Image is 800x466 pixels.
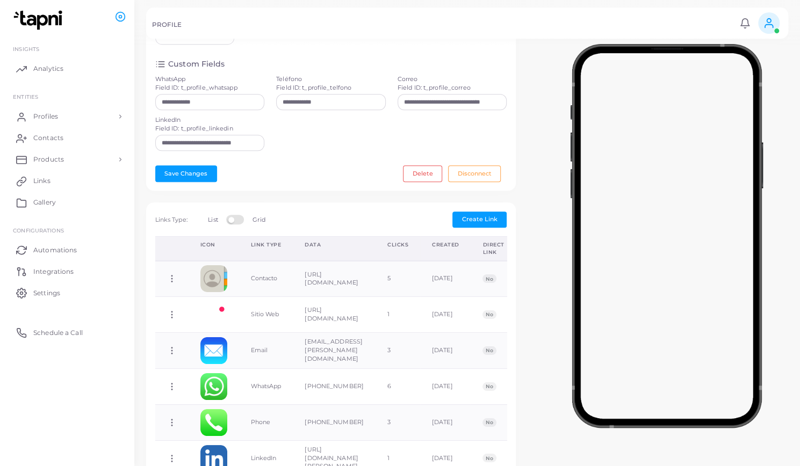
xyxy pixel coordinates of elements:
span: Automations [33,245,77,255]
img: y2e9K9O4q6oemS4xI0t8N9FQ2V7wUcXz-1752592904078.png [200,301,227,328]
span: Links Type: [155,216,188,223]
td: [DATE] [420,261,471,297]
td: WhatsApp [239,368,293,404]
button: Save Changes [155,165,217,181]
td: [EMAIL_ADDRESS][PERSON_NAME][DOMAIN_NAME] [293,333,376,369]
td: Phone [239,404,293,440]
td: Email [239,333,293,369]
span: Profiles [33,112,58,121]
td: 3 [376,404,420,440]
span: No [482,418,496,427]
a: Links [8,170,126,192]
a: Gallery [8,192,126,213]
label: LinkedIn Field ID: t_profile_linkedin [155,116,233,133]
a: Automations [8,239,126,260]
td: [DATE] [420,368,471,404]
label: List [208,216,218,224]
span: Create Link [462,215,498,223]
td: [PHONE_NUMBER] [293,368,376,404]
a: Analytics [8,58,126,79]
td: Sitio Web [239,297,293,333]
td: 1 [376,297,420,333]
button: Disconnect [448,165,501,181]
label: Correo Field ID: t_profile_correo [398,75,471,92]
td: [URL][DOMAIN_NAME] [293,297,376,333]
td: [DATE] [420,404,471,440]
a: Integrations [8,260,126,282]
span: Configurations [13,227,64,234]
span: Analytics [33,64,63,74]
div: Icon [200,241,227,249]
a: Settings [8,282,126,303]
span: No [482,310,496,319]
h5: PROFILE [152,21,182,28]
img: logo [10,10,69,30]
label: WhatsApp Field ID: t_profile_whatsapp [155,75,237,92]
button: Delete [403,165,442,181]
td: 3 [376,333,420,369]
img: phone.png [200,409,227,436]
a: Contacts [8,127,126,149]
span: Gallery [33,198,56,207]
a: Profiles [8,106,126,127]
span: ENTITIES [13,93,38,100]
div: Data [305,241,364,249]
img: whatsapp.png [200,373,227,400]
td: [URL][DOMAIN_NAME] [293,261,376,297]
span: No [482,382,496,391]
span: No [482,346,496,355]
th: Action [155,237,189,261]
img: email.png [200,337,227,364]
span: Schedule a Call [33,328,83,338]
td: Contacto [239,261,293,297]
button: Create Link [452,212,507,228]
span: Contacts [33,133,63,143]
td: 6 [376,368,420,404]
label: Grid [253,216,265,224]
span: Products [33,155,64,164]
span: No [482,274,496,283]
td: [DATE] [420,297,471,333]
span: Links [33,176,51,186]
span: Integrations [33,267,74,276]
a: Products [8,149,126,170]
td: [PHONE_NUMBER] [293,404,376,440]
label: Teléfono Field ID: t_profile_telfono [276,75,351,92]
span: No [482,454,496,462]
img: phone-mock.b55596b7.png [570,44,763,428]
div: Clicks [387,241,408,249]
div: Direct Link [482,241,504,256]
div: Created [432,241,459,249]
div: Link Type [251,241,282,249]
h4: Custom Fields [168,59,225,69]
td: [DATE] [420,333,471,369]
img: contactcard.png [200,265,227,292]
td: 5 [376,261,420,297]
span: INSIGHTS [13,46,39,52]
span: Settings [33,288,60,298]
a: Schedule a Call [8,322,126,343]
